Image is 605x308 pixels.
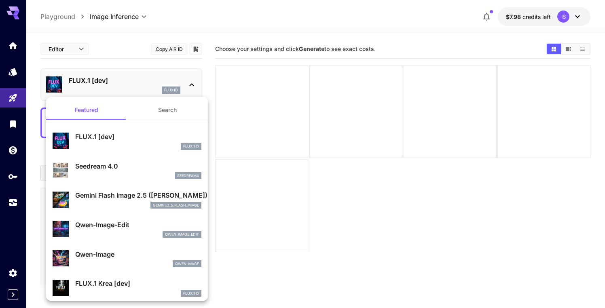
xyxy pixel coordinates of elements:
[46,100,127,120] button: Featured
[75,220,201,230] p: Qwen-Image-Edit
[53,158,201,183] div: Seedream 4.0seedream4
[75,249,201,259] p: Qwen-Image
[177,173,199,179] p: seedream4
[165,232,199,237] p: qwen_image_edit
[183,291,199,296] p: FLUX.1 D
[127,100,208,120] button: Search
[53,129,201,153] div: FLUX.1 [dev]FLUX.1 D
[75,278,201,288] p: FLUX.1 Krea [dev]
[175,261,199,267] p: Qwen Image
[75,161,201,171] p: Seedream 4.0
[53,187,201,212] div: Gemini Flash Image 2.5 ([PERSON_NAME])gemini_2_5_flash_image
[183,143,199,149] p: FLUX.1 D
[75,132,201,141] p: FLUX.1 [dev]
[75,190,201,200] p: Gemini Flash Image 2.5 ([PERSON_NAME])
[153,203,199,208] p: gemini_2_5_flash_image
[53,246,201,271] div: Qwen-ImageQwen Image
[53,217,201,241] div: Qwen-Image-Editqwen_image_edit
[53,275,201,300] div: FLUX.1 Krea [dev]FLUX.1 D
